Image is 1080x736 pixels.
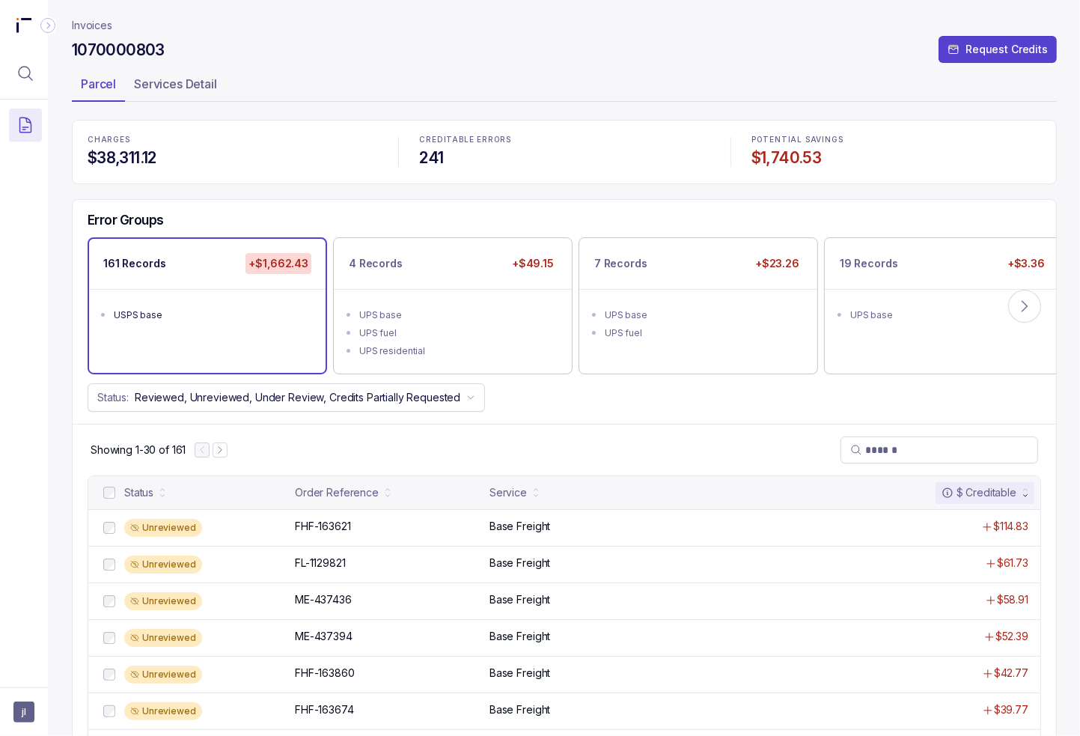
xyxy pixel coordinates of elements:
[97,390,129,405] p: Status:
[13,702,34,723] button: User initials
[997,592,1028,607] p: $58.91
[994,666,1028,681] p: $42.77
[295,666,355,681] p: FHF-163860
[72,40,165,61] h4: 1070000803
[88,136,377,145] p: CHARGES
[124,556,202,574] div: Unreviewed
[213,442,228,457] button: Next Page
[359,344,555,359] div: UPS residential
[359,308,555,323] div: UPS base
[489,702,550,717] p: Base Freight
[840,256,898,271] p: 19 Records
[295,485,379,500] div: Order Reference
[124,592,202,610] div: Unreviewed
[88,212,164,228] h5: Error Groups
[295,556,346,571] p: FL-1129821
[605,308,801,323] div: UPS base
[965,42,1048,57] p: Request Credits
[295,519,351,534] p: FHF-163621
[489,519,550,534] p: Base Freight
[103,669,115,681] input: checkbox-checkbox
[124,519,202,537] div: Unreviewed
[489,485,527,500] div: Service
[9,109,42,142] button: Menu Icon Button DocumentTextIcon
[103,522,115,534] input: checkbox-checkbox
[594,256,647,271] p: 7 Records
[995,629,1028,644] p: $52.39
[994,702,1028,717] p: $39.77
[88,383,485,412] button: Status:Reviewed, Unreviewed, Under Review, Credits Partially Requested
[752,253,802,274] p: +$23.26
[91,442,186,457] div: Remaining page entries
[993,519,1028,534] p: $114.83
[91,442,186,457] p: Showing 1-30 of 161
[72,18,112,33] a: Invoices
[295,702,354,717] p: FHF-163674
[489,556,550,571] p: Base Freight
[72,18,112,33] nav: breadcrumb
[103,487,115,499] input: checkbox-checkbox
[135,390,460,405] p: Reviewed, Unreviewed, Under Review, Credits Partially Requested
[489,629,550,644] p: Base Freight
[124,702,202,720] div: Unreviewed
[125,72,226,102] li: Tab Services Detail
[997,556,1028,571] p: $61.73
[349,256,403,271] p: 4 Records
[509,253,557,274] p: +$49.15
[942,485,1016,500] div: $ Creditable
[103,595,115,607] input: checkbox-checkbox
[359,326,555,341] div: UPS fuel
[850,308,1046,323] div: UPS base
[9,57,42,90] button: Menu Icon Button MagnifyingGlassIcon
[751,147,1041,168] h4: $1,740.53
[114,308,310,323] div: USPS base
[72,72,1057,102] ul: Tab Group
[489,592,550,607] p: Base Freight
[605,326,801,341] div: UPS fuel
[245,253,311,274] p: +$1,662.43
[419,147,709,168] h4: 241
[419,136,709,145] p: CREDITABLE ERRORS
[489,666,550,681] p: Base Freight
[751,136,1041,145] p: POTENTIAL SAVINGS
[103,632,115,644] input: checkbox-checkbox
[1004,253,1048,274] p: +$3.36
[103,705,115,717] input: checkbox-checkbox
[295,629,353,644] p: ME-437394
[124,485,153,500] div: Status
[103,256,165,271] p: 161 Records
[295,592,352,607] p: ME-437436
[939,36,1057,63] button: Request Credits
[124,629,202,647] div: Unreviewed
[72,72,125,102] li: Tab Parcel
[103,559,115,571] input: checkbox-checkbox
[39,16,57,34] div: Collapse Icon
[88,147,377,168] h4: $38,311.12
[124,666,202,684] div: Unreviewed
[134,75,217,93] p: Services Detail
[81,75,116,93] p: Parcel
